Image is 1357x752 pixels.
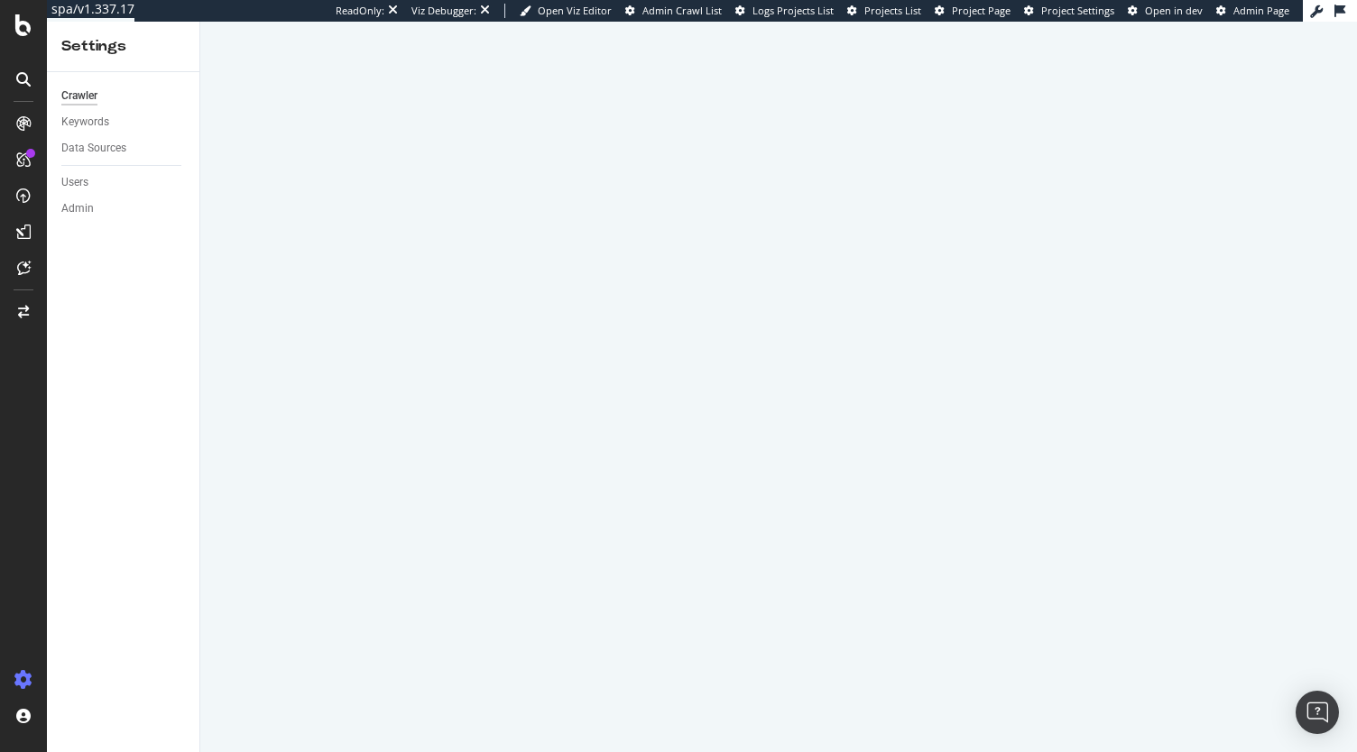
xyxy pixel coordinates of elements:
span: Open in dev [1145,4,1203,17]
a: Keywords [61,113,187,132]
a: Project Page [935,4,1011,18]
a: Crawler [61,87,187,105]
span: Admin Page [1233,4,1289,17]
div: ReadOnly: [336,4,384,18]
div: Data Sources [61,139,126,158]
div: Open Intercom Messenger [1296,691,1339,734]
span: Admin Crawl List [642,4,722,17]
a: Users [61,173,187,192]
div: Crawler [61,87,97,105]
a: Logs Projects List [735,4,834,18]
span: Projects List [864,4,921,17]
span: Project Page [952,4,1011,17]
div: Keywords [61,113,109,132]
a: Admin Crawl List [625,4,722,18]
a: Open Viz Editor [520,4,612,18]
div: Settings [61,36,185,57]
span: Logs Projects List [752,4,834,17]
span: Open Viz Editor [538,4,612,17]
a: Open in dev [1128,4,1203,18]
a: Admin [61,199,187,218]
div: Users [61,173,88,192]
a: Data Sources [61,139,187,158]
a: Project Settings [1024,4,1114,18]
span: Project Settings [1041,4,1114,17]
div: Admin [61,199,94,218]
div: Viz Debugger: [411,4,476,18]
a: Admin Page [1216,4,1289,18]
a: Projects List [847,4,921,18]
